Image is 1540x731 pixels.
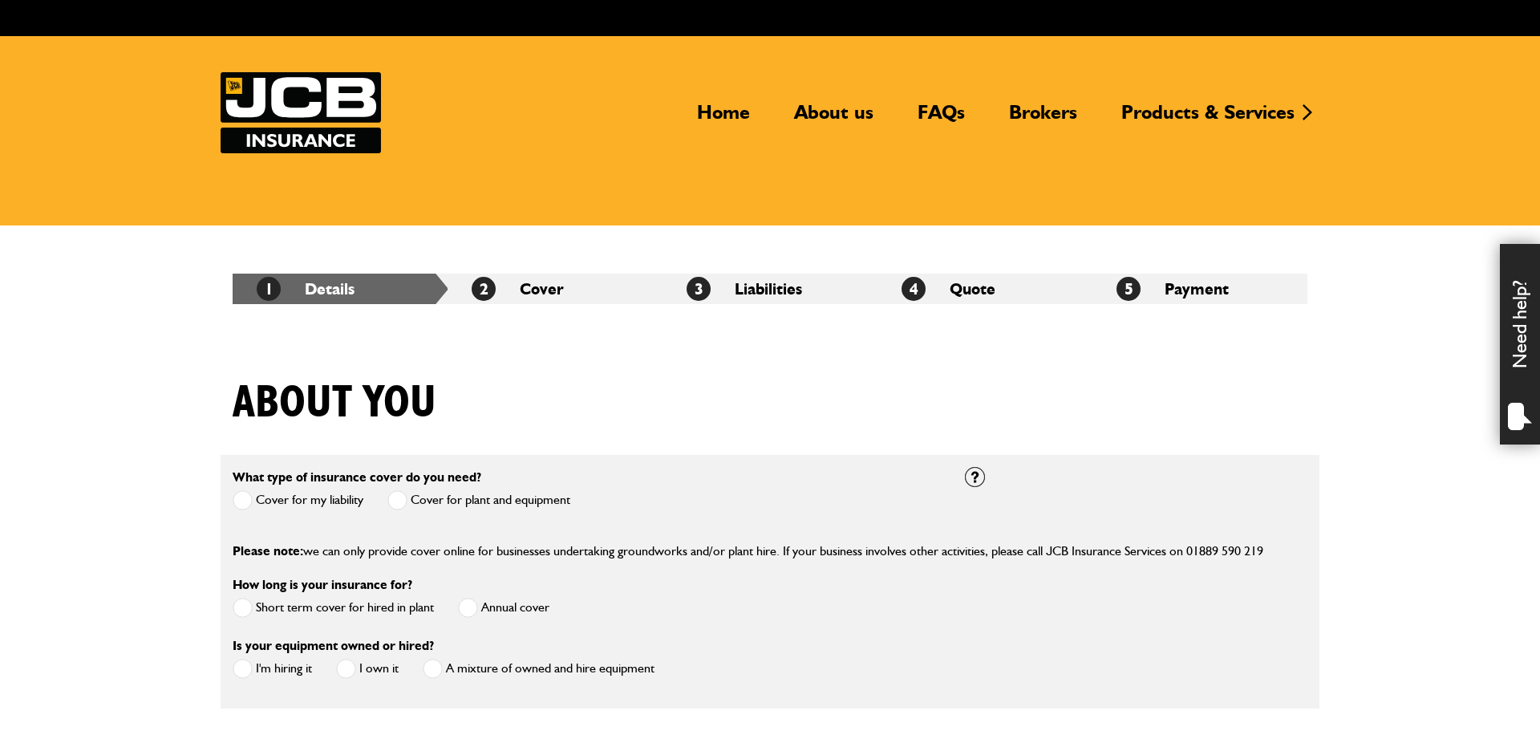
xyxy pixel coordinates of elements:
[906,100,977,137] a: FAQs
[233,541,1307,562] p: we can only provide cover online for businesses undertaking groundworks and/or plant hire. If you...
[336,659,399,679] label: I own it
[233,490,363,510] label: Cover for my liability
[1092,274,1307,304] li: Payment
[257,277,281,301] span: 1
[458,598,549,618] label: Annual cover
[997,100,1089,137] a: Brokers
[233,543,303,558] span: Please note:
[1500,244,1540,445] div: Need help?
[221,72,381,153] img: JCB Insurance Services logo
[233,598,434,618] label: Short term cover for hired in plant
[687,277,711,301] span: 3
[233,274,448,304] li: Details
[663,274,877,304] li: Liabilities
[233,640,434,652] label: Is your equipment owned or hired?
[902,277,926,301] span: 4
[448,274,663,304] li: Cover
[233,579,412,591] label: How long is your insurance for?
[233,659,312,679] label: I'm hiring it
[1116,277,1141,301] span: 5
[782,100,885,137] a: About us
[233,376,436,430] h1: About you
[221,72,381,153] a: JCB Insurance Services
[233,471,481,484] label: What type of insurance cover do you need?
[387,490,570,510] label: Cover for plant and equipment
[423,659,654,679] label: A mixture of owned and hire equipment
[685,100,762,137] a: Home
[472,277,496,301] span: 2
[877,274,1092,304] li: Quote
[1109,100,1307,137] a: Products & Services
